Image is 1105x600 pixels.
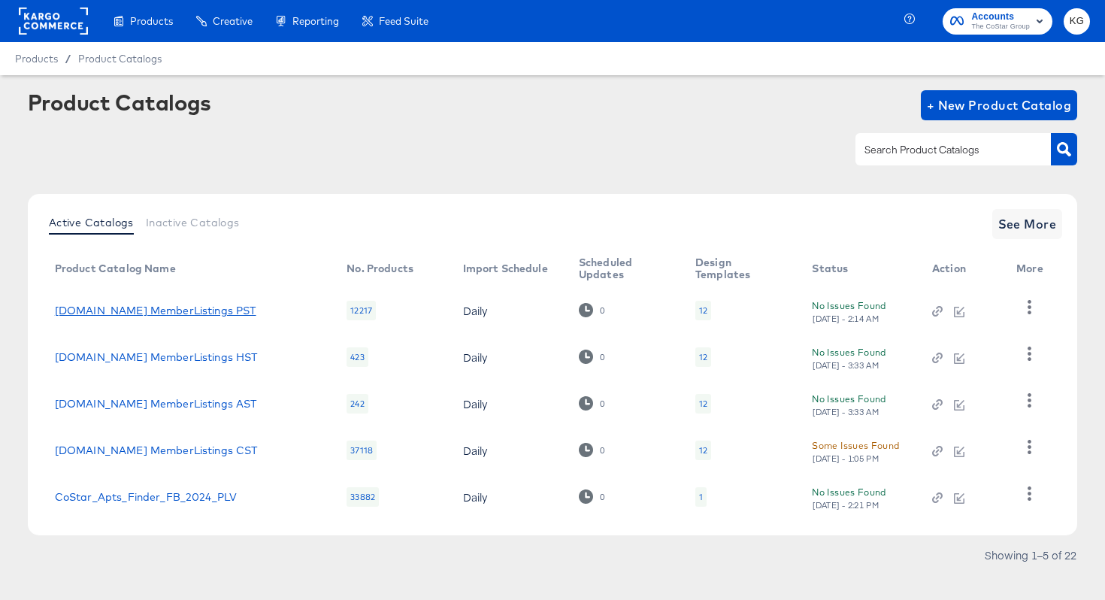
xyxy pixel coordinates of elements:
[451,380,567,427] td: Daily
[971,21,1030,33] span: The CoStar Group
[347,394,368,414] div: 242
[347,262,413,274] div: No. Products
[347,441,377,460] div: 37118
[55,351,258,363] a: [DOMAIN_NAME] MemberListings HST
[695,301,711,320] div: 12
[292,15,339,27] span: Reporting
[599,492,605,502] div: 0
[379,15,428,27] span: Feed Suite
[699,491,703,503] div: 1
[579,396,605,411] div: 0
[812,438,899,464] button: Some Issues Found[DATE] - 1:05 PM
[599,305,605,316] div: 0
[28,90,211,114] div: Product Catalogs
[695,394,711,414] div: 12
[1070,13,1084,30] span: KG
[49,217,134,229] span: Active Catalogs
[58,53,78,65] span: /
[146,217,240,229] span: Inactive Catalogs
[579,256,665,280] div: Scheduled Updates
[699,351,707,363] div: 12
[213,15,253,27] span: Creative
[347,487,379,507] div: 33882
[55,305,256,317] a: [DOMAIN_NAME] MemberListings PST
[15,53,58,65] span: Products
[992,209,1063,239] button: See More
[943,8,1052,35] button: AccountsThe CoStar Group
[451,474,567,520] td: Daily
[579,489,605,504] div: 0
[695,487,707,507] div: 1
[984,550,1077,560] div: Showing 1–5 of 22
[812,438,899,453] div: Some Issues Found
[695,256,782,280] div: Design Templates
[927,95,1072,116] span: + New Product Catalog
[451,287,567,334] td: Daily
[599,352,605,362] div: 0
[55,262,176,274] div: Product Catalog Name
[579,303,605,317] div: 0
[699,398,707,410] div: 12
[347,347,368,367] div: 423
[599,398,605,409] div: 0
[971,9,1030,25] span: Accounts
[920,251,1004,287] th: Action
[695,347,711,367] div: 12
[998,214,1057,235] span: See More
[1064,8,1090,35] button: KG
[695,441,711,460] div: 12
[463,262,548,274] div: Import Schedule
[579,350,605,364] div: 0
[699,444,707,456] div: 12
[599,445,605,456] div: 0
[55,398,257,410] a: [DOMAIN_NAME] MemberListings AST
[78,53,162,65] a: Product Catalogs
[800,251,920,287] th: Status
[347,301,376,320] div: 12217
[812,453,879,464] div: [DATE] - 1:05 PM
[55,491,238,503] a: CoStar_Apts_Finder_FB_2024_PLV
[861,141,1022,159] input: Search Product Catalogs
[451,334,567,380] td: Daily
[55,444,258,456] a: [DOMAIN_NAME] MemberListings CST
[451,427,567,474] td: Daily
[130,15,173,27] span: Products
[1004,251,1061,287] th: More
[921,90,1078,120] button: + New Product Catalog
[579,443,605,457] div: 0
[699,305,707,317] div: 12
